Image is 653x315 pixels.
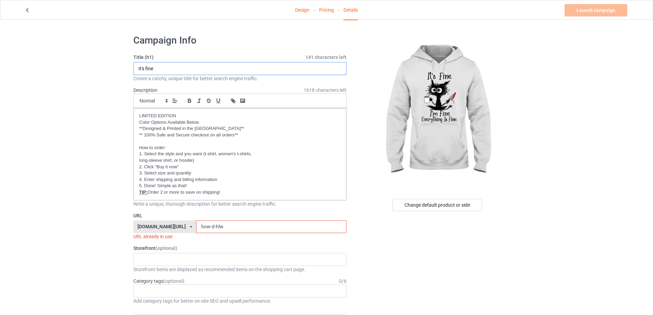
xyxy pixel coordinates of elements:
span: (optional) [156,245,177,251]
div: Details [343,0,358,20]
div: Create a catchy, unique title for better search engine traffic. [133,75,347,82]
span: 1618 characters left [304,87,347,94]
div: Change default product or side [392,199,482,211]
p: Color Options Available Below. [139,119,341,126]
p: ** 100% Safe and Secure checkout on all orders** [139,132,341,138]
a: Pricing [319,0,334,20]
div: Write a unique, thorough description for better search engine traffic. [133,201,347,207]
label: Storefront [133,245,347,252]
div: [DOMAIN_NAME][URL] [137,224,186,229]
span: 141 characters left [305,54,347,61]
p: 2. Click "Buy it now" [139,164,341,170]
p: 4. Enter shipping and billing information [139,177,341,183]
label: Title (h1) [133,54,347,61]
p: 3. Select size and quantity [139,170,341,177]
div: Storefront items are displayed as recommended items on the shopping cart page. [133,266,347,273]
u: TIP: [139,190,148,195]
p: 5. Done! Simple as that! [139,183,341,189]
div: 0 / 6 [339,278,347,284]
div: Add category tags for better on-site SEO and upsell performance. [133,298,347,304]
p: How to order: [139,145,341,151]
a: Design [295,0,310,20]
p: LIMITED EDITION [139,113,341,119]
label: Description [133,87,157,93]
label: URL [133,212,347,219]
span: (optional) [164,278,184,284]
p: Order 2 or more to save on shipping! [139,189,341,196]
p: 1. Select the style and you want (t-shirt, women's t-shirts, [139,151,341,157]
p: long-sleeve shirt, or hoodie) [139,157,341,164]
div: URL already in use [133,233,347,240]
label: Category tags [133,278,184,284]
h1: Campaign Info [133,34,347,47]
p: **Designed & Printed in the [GEOGRAPHIC_DATA]** [139,125,341,132]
